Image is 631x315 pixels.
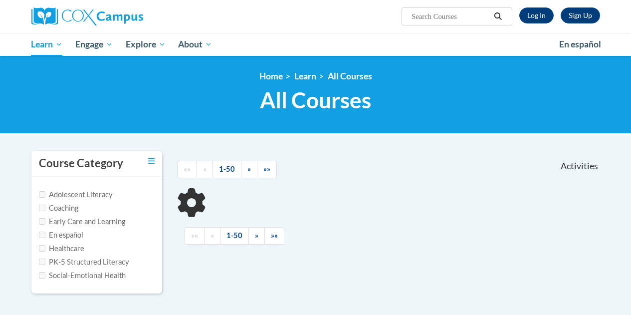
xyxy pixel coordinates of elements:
label: Social-Emotional Health [39,270,126,281]
a: Log In [519,7,554,23]
a: End [264,227,284,245]
span: En español [559,39,601,49]
label: Early Care and Learning [39,216,125,227]
a: About [172,33,218,56]
span: «« [184,165,191,173]
a: Learn [25,33,69,56]
input: Checkbox for Options [39,218,45,225]
a: Toggle collapse [148,156,155,167]
input: Checkbox for Options [39,245,45,252]
a: All Courses [328,71,372,81]
span: » [247,165,251,173]
input: Checkbox for Options [39,272,45,279]
span: »» [271,231,278,240]
label: Healthcare [39,243,84,254]
input: Checkbox for Options [39,205,45,211]
span: About [178,38,212,50]
a: Next [241,161,257,178]
img: Cox Campus [31,7,143,25]
span: « [210,231,214,240]
span: » [255,231,258,240]
input: Search Courses [411,10,490,22]
span: Explore [126,38,166,50]
a: Previous [197,161,213,178]
span: Activities [561,161,598,172]
label: Adolescent Literacy [39,189,113,200]
a: Cox Campus [31,7,211,25]
a: Engage [69,33,119,56]
a: Learn [294,71,316,81]
a: End [257,161,277,178]
h3: Course Category [39,156,123,171]
span: « [203,165,207,173]
a: Next [248,227,265,245]
span: Learn [31,38,62,50]
span: «« [191,231,198,240]
span: All Courses [260,87,371,113]
div: Main menu [24,33,608,56]
span: »» [263,165,270,173]
input: Checkbox for Options [39,232,45,238]
a: Begining [185,227,205,245]
input: Checkbox for Options [39,259,45,265]
input: Checkbox for Options [39,191,45,198]
button: Search [490,10,505,22]
a: Register [561,7,600,23]
a: Begining [177,161,197,178]
label: PK-5 Structured Literacy [39,257,129,268]
label: Coaching [39,203,78,214]
a: Explore [119,33,172,56]
a: 1-50 [212,161,241,178]
a: Previous [204,227,220,245]
label: En español [39,230,83,241]
a: Home [259,71,283,81]
span: Engage [75,38,113,50]
a: En español [553,34,608,55]
a: 1-50 [220,227,249,245]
